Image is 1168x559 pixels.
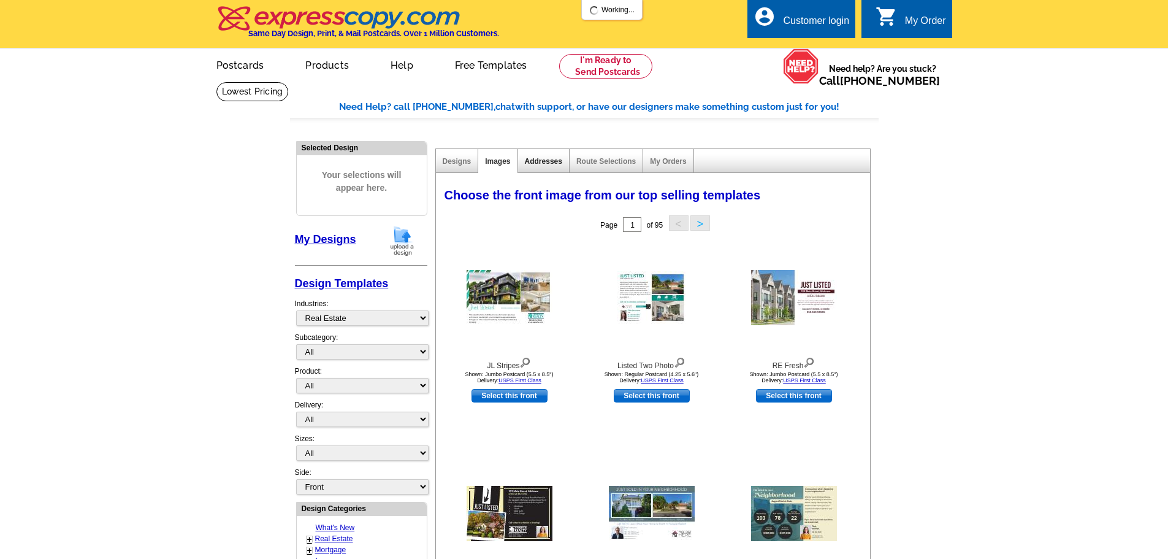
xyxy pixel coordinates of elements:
img: Neighborhood Latest [751,486,837,541]
div: Design Categories [297,503,427,514]
a: Real Estate [315,534,353,543]
div: Delivery: [295,399,427,433]
a: USPS First Class [783,377,826,384]
div: Need Help? call [PHONE_NUMBER], with support, or have our designers make something custom just fo... [339,100,879,114]
a: Mortgage [315,546,346,554]
div: JL Stripes [442,355,577,371]
a: Designs [443,157,471,166]
a: Addresses [525,157,562,166]
button: > [690,215,710,231]
img: JL Stripes [467,270,552,325]
img: view design details [519,355,531,368]
div: RE Fresh [727,355,861,371]
img: help [783,48,819,84]
a: + [307,534,312,544]
a: USPS First Class [641,377,684,384]
a: Design Templates [295,277,389,290]
a: account_circle Customer login [754,13,849,29]
a: Route Selections [576,157,636,166]
a: Products [286,50,368,79]
a: Help [371,50,433,79]
div: My Order [905,15,946,33]
a: use this design [756,389,832,403]
a: Postcards [197,50,284,79]
iframe: LiveChat chat widget [996,520,1168,559]
img: Just Sold - 2 Property [609,486,695,541]
a: Same Day Design, Print, & Mail Postcards. Over 1 Million Customers. [216,15,499,38]
div: Shown: Jumbo Postcard (5.5 x 8.5") Delivery: [727,371,861,384]
a: Images [485,157,510,166]
a: Free Templates [435,50,547,79]
span: of 95 [646,221,663,229]
img: view design details [674,355,685,368]
span: Need help? Are you stuck? [819,63,946,87]
span: Page [600,221,617,229]
h4: Same Day Design, Print, & Mail Postcards. Over 1 Million Customers. [248,29,499,38]
img: RE Fresh [751,270,837,325]
span: Choose the front image from our top selling templates [445,188,761,202]
a: [PHONE_NUMBER] [840,74,940,87]
div: Product: [295,366,427,399]
div: Shown: Regular Postcard (4.25 x 5.6") Delivery: [584,371,719,384]
a: shopping_cart My Order [876,13,946,29]
a: + [307,546,312,555]
a: USPS First Class [498,377,541,384]
div: Side: [295,467,427,496]
a: My Designs [295,233,356,245]
img: upload-design [386,225,418,256]
button: < [669,215,689,231]
div: Sizes: [295,433,427,467]
div: Shown: Jumbo Postcard (5.5 x 8.5") Delivery: [442,371,577,384]
span: Call [819,74,940,87]
img: JL Arrow [467,486,552,541]
a: use this design [614,389,690,403]
span: chat [495,101,515,112]
div: Subcategory: [295,332,427,366]
img: loading... [589,6,599,15]
a: My Orders [650,157,686,166]
img: view design details [803,355,815,368]
a: use this design [471,389,548,403]
i: account_circle [754,6,776,28]
span: Your selections will appear here. [306,156,418,207]
a: What's New [316,523,355,532]
div: Industries: [295,292,427,332]
i: shopping_cart [876,6,898,28]
div: Selected Design [297,142,427,153]
img: Listed Two Photo [617,271,687,324]
div: Customer login [783,15,849,33]
div: Listed Two Photo [584,355,719,371]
